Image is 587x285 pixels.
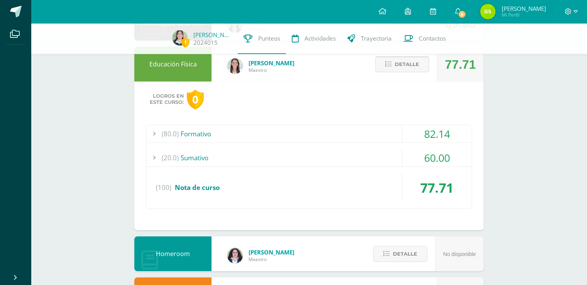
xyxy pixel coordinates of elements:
div: Educación Física [134,47,211,81]
div: 77.71 [402,173,472,202]
span: No disponible [443,251,476,257]
span: 8 [458,10,466,19]
span: Detalle [393,247,417,261]
span: Actividades [304,34,336,42]
a: Punteos [238,23,286,54]
span: (100) [156,173,171,202]
img: ba02aa29de7e60e5f6614f4096ff8928.png [227,248,243,263]
span: Trayectoria [361,34,392,42]
span: Contactos [419,34,446,42]
span: Mi Perfil [501,12,546,18]
span: Logros en este curso: [150,93,184,105]
div: Homeroom [134,236,211,271]
span: Punteos [258,34,280,42]
span: Maestro [249,67,294,73]
div: Sumativo [146,149,472,166]
a: 2024015 [193,39,218,47]
a: [PERSON_NAME] [193,31,232,39]
span: 1 [181,37,189,47]
span: [PERSON_NAME] [249,59,294,67]
a: Trayectoria [342,23,398,54]
img: 68dbb99899dc55733cac1a14d9d2f825.png [227,58,243,74]
a: Actividades [286,23,342,54]
span: [PERSON_NAME] [501,5,546,12]
img: 4f37302272b6e5e19caeb0d4110de8ad.png [480,4,496,19]
div: Formativo [146,125,472,142]
span: (80.0) [162,125,179,142]
span: Detalle [395,57,419,71]
span: (20.0) [162,149,179,166]
img: b456a9d1afc215b35500305efdc398e5.png [172,30,188,46]
span: Maestro [249,256,294,263]
div: 0 [187,90,204,109]
button: Detalle [373,246,427,262]
a: Contactos [398,23,452,54]
button: Detalle [375,56,429,72]
span: Nota de curso [175,183,220,192]
span: [PERSON_NAME] [249,248,294,256]
div: 77.71 [445,47,476,82]
div: 82.14 [402,125,472,142]
div: 60.00 [402,149,472,166]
